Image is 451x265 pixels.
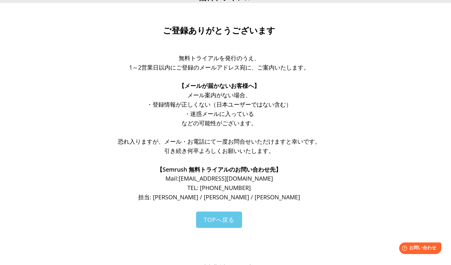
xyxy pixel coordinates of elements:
[184,110,254,118] span: ・迷惑メールに入っている
[187,184,251,192] span: TEL: [PHONE_NUMBER]
[179,54,260,62] span: 無料トライアルを発行のうえ、
[394,240,444,258] iframe: Help widget launcher
[196,212,242,228] a: TOPへ戻る
[164,147,274,155] span: 引き続き何卒よろしくお願いいたします。
[165,175,273,182] span: Mail: [EMAIL_ADDRESS][DOMAIN_NAME]
[179,82,260,90] span: 【メールが届かないお客様へ】
[204,216,234,223] span: TOPへ戻る
[163,26,275,35] span: ご登録ありがとうございます
[118,137,321,145] span: 恐れ入りますが、メール・お電話にて一度お問合せいただけますと幸いです。
[147,100,292,108] span: ・登録情報が正しくない（日本ユーザーではない含む）
[182,119,257,127] span: などの可能性がございます。
[138,193,300,201] span: 担当: [PERSON_NAME] / [PERSON_NAME] / [PERSON_NAME]
[157,166,281,173] span: 【Semrush 無料トライアルのお問い合わせ先】
[187,91,251,99] span: メール案内がない場合、
[129,63,309,71] span: 1～2営業日以内にご登録のメールアドレス宛に、ご案内いたします。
